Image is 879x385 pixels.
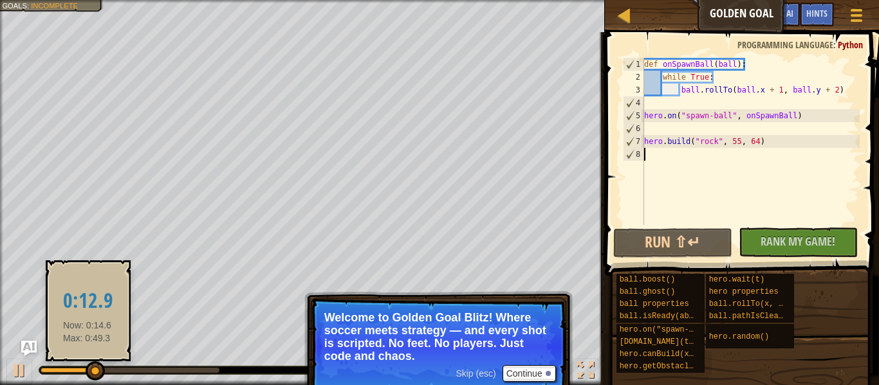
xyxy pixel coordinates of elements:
button: Ctrl + P: Play [6,359,32,385]
span: hero.random() [709,332,770,341]
span: ball.ghost() [620,287,675,296]
span: Skip (esc) [456,368,495,379]
span: ball.boost() [620,275,675,284]
span: hero.canBuild(x, y) [620,350,708,359]
p: Welcome to Golden Goal Blitz! Where soccer meets strategy — and every shot is scripted. No feet. ... [324,311,553,363]
span: : [833,39,838,51]
button: Run ⇧↵ [613,228,732,258]
span: Ask AI [772,7,793,19]
span: Programming language [737,39,833,51]
div: 1 [624,58,644,71]
div: 7 [624,135,644,148]
span: [DOMAIN_NAME](type, x, y) [620,337,736,346]
span: hero.on("spawn-ball", f) [620,325,731,334]
span: Hints [806,7,828,19]
div: 8 [624,148,644,161]
span: hero.getObstacleAt(x, y) [620,362,731,371]
button: Ask AI [765,3,800,26]
div: 2 [623,71,644,84]
div: 4 [624,96,644,109]
button: Ask AI [21,341,37,356]
h2: 0:12.9 [63,290,113,312]
span: ball properties [620,300,689,309]
span: ball.pathIsClear(x, y) [709,312,811,321]
div: 5 [624,109,644,122]
div: 6 [624,122,644,135]
span: : [27,1,31,10]
span: Incomplete [31,1,78,10]
button: Continue [503,365,556,382]
span: ball.rollTo(x, y) [709,300,788,309]
span: Rank My Game! [761,233,835,249]
span: hero properties [709,287,779,296]
span: Goals [2,1,27,10]
div: Now: 0:14.6 Max: 0:49.3 [54,271,122,350]
button: Rank My Game! [739,228,858,257]
span: Python [838,39,863,51]
div: 3 [623,84,644,96]
span: hero.wait(t) [709,275,764,284]
span: ball.isReady(ability) [620,312,717,321]
button: Show game menu [840,3,873,33]
button: Toggle fullscreen [573,359,598,385]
